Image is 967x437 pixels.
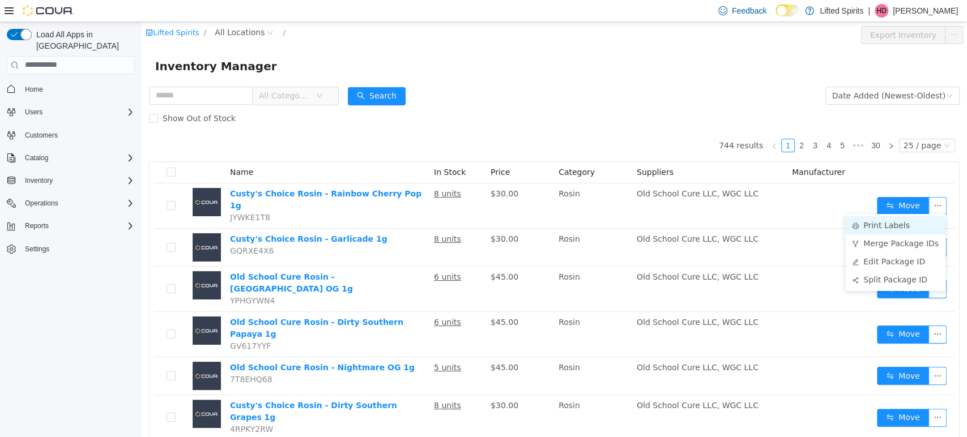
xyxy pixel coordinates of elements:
[2,195,139,211] button: Operations
[2,127,139,143] button: Customers
[20,82,135,96] span: Home
[51,211,79,239] img: Custy's Choice Rosin - Garlicade 1g placeholder
[495,295,617,305] span: Old School Cure LLC, WGC LLC
[88,379,255,400] a: Custy's Choice Rosin - Dirty Southern Grapes 1g
[51,340,79,368] img: Old School Cure Rosin - Nightmare OG 1g placeholder
[495,145,532,155] span: Suppliers
[51,294,79,323] img: Old School Cure Rosin - Dirty Southern Papaya 1g placeholder
[787,175,805,193] button: icon: ellipsis
[51,249,79,277] img: Old School Cure Rosin - Yuckmouth OG 1g placeholder
[292,295,320,305] u: 6 units
[732,5,766,16] span: Feedback
[495,379,617,388] span: Old School Cure LLC, WGC LLC
[710,200,717,207] i: icon: printer
[20,128,135,142] span: Customers
[88,224,132,233] span: GQRXE4X6
[654,117,666,130] a: 2
[51,166,79,194] img: Custy's Choice Rosin - Rainbow Cherry Pop 1g placeholder
[88,167,280,188] a: Custy's Choice Rosin - Rainbow Cherry Pop 1g
[20,83,48,96] a: Home
[691,65,804,82] div: Date Added (Newest-Oldest)
[20,219,135,233] span: Reports
[20,196,135,210] span: Operations
[349,212,377,221] span: $30.00
[349,379,377,388] span: $30.00
[726,117,742,130] a: 30
[20,174,135,187] span: Inventory
[88,274,133,283] span: YPHGYWN4
[787,345,805,363] button: icon: ellipsis
[292,212,320,221] u: 8 units
[349,295,377,305] span: $45.00
[746,121,753,127] i: icon: right
[412,373,491,418] td: Rosin
[735,387,787,405] button: icon: swapMove
[51,378,79,406] img: Custy's Choice Rosin - Dirty Southern Grapes 1g placeholder
[708,117,726,130] li: Next 5 Pages
[20,242,54,256] a: Settings
[25,108,42,117] span: Users
[88,212,246,221] a: Custy's Choice Rosin - Garlicade 1g
[206,65,264,83] button: icon: searchSearch
[292,145,324,155] span: In Stock
[73,4,123,16] span: All Locations
[787,387,805,405] button: icon: ellipsis
[640,117,653,130] a: 1
[88,319,129,328] span: GV617YYF
[62,6,65,15] span: /
[88,353,131,362] span: 7T8EHQ68
[875,4,888,18] div: Harley Davis
[710,237,717,243] i: icon: edit
[776,5,799,16] input: Dark Mode
[743,117,756,130] li: Next Page
[495,250,617,259] span: Old School Cure LLC, WGC LLC
[710,218,717,225] i: icon: fork
[349,167,377,176] span: $30.00
[695,117,707,130] a: 5
[495,212,617,221] span: Old School Cure LLC, WGC LLC
[20,105,47,119] button: Users
[20,196,63,210] button: Operations
[88,145,112,155] span: Name
[876,4,886,18] span: HD
[292,167,320,176] u: 8 units
[735,175,787,193] button: icon: swapMove
[349,341,377,350] span: $45.00
[719,4,804,22] button: Export Inventory
[2,241,139,257] button: Settings
[802,120,808,128] i: icon: down
[650,145,704,155] span: Manufacturer
[735,303,787,322] button: icon: swapMove
[88,402,131,412] span: 4RPKY2RW
[88,250,211,271] a: Old School Cure Rosin - [GEOGRAPHIC_DATA] OG 1g
[20,242,135,256] span: Settings
[787,303,805,322] button: icon: ellipsis
[7,76,135,287] nav: Complex example
[708,117,726,130] span: •••
[868,4,870,18] p: |
[735,345,787,363] button: icon: swapMove
[20,219,53,233] button: Reports
[412,245,491,290] td: Rosin
[4,7,11,14] i: icon: shop
[25,199,58,208] span: Operations
[20,128,62,142] a: Customers
[25,176,53,185] span: Inventory
[704,230,804,249] li: Edit Package ID
[2,104,139,120] button: Users
[14,35,142,53] span: Inventory Manager
[23,5,74,16] img: Cova
[25,221,49,230] span: Reports
[704,212,804,230] li: Merge Package IDs
[417,145,453,155] span: Category
[20,174,57,187] button: Inventory
[292,341,320,350] u: 5 units
[804,70,811,78] i: icon: down
[412,161,491,207] td: Rosin
[20,105,135,119] span: Users
[577,117,621,130] li: 744 results
[694,117,708,130] li: 5
[25,85,43,94] span: Home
